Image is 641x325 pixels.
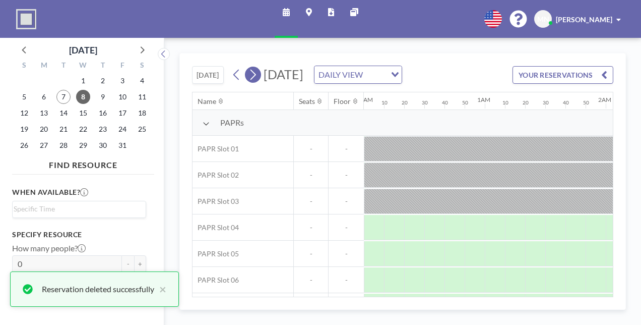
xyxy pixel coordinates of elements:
[294,144,328,153] span: -
[512,66,613,84] button: YOUR RESERVATIONS
[76,74,90,88] span: Wednesday, October 1, 2025
[598,96,611,103] div: 2AM
[134,255,146,273] button: +
[12,243,86,253] label: How many people?
[37,106,51,120] span: Monday, October 13, 2025
[583,99,589,106] div: 50
[17,138,31,152] span: Sunday, October 26, 2025
[37,122,51,136] span: Monday, October 20, 2025
[462,99,468,106] div: 50
[193,249,239,258] span: PAPR Slot 05
[334,97,351,106] div: Floor
[96,106,110,120] span: Thursday, October 16, 2025
[96,74,110,88] span: Thursday, October 2, 2025
[329,197,364,206] span: -
[135,74,149,88] span: Saturday, October 4, 2025
[192,66,224,84] button: [DATE]
[56,106,71,120] span: Tuesday, October 14, 2025
[56,138,71,152] span: Tuesday, October 28, 2025
[54,60,74,73] div: T
[299,97,315,106] div: Seats
[132,60,152,73] div: S
[193,276,239,285] span: PAPR Slot 06
[356,96,373,103] div: 12AM
[115,106,130,120] span: Friday, October 17, 2025
[115,138,130,152] span: Friday, October 31, 2025
[135,90,149,104] span: Saturday, October 11, 2025
[294,197,328,206] span: -
[14,203,140,214] input: Search for option
[12,230,146,239] h3: Specify resource
[122,255,134,273] button: -
[329,171,364,180] span: -
[69,43,97,57] div: [DATE]
[56,90,71,104] span: Tuesday, October 7, 2025
[115,122,130,136] span: Friday, October 24, 2025
[537,15,549,24] span: MN
[329,276,364,285] span: -
[314,66,402,83] div: Search for option
[96,122,110,136] span: Thursday, October 23, 2025
[366,68,385,81] input: Search for option
[56,122,71,136] span: Tuesday, October 21, 2025
[294,249,328,258] span: -
[112,60,132,73] div: F
[294,171,328,180] span: -
[543,99,549,106] div: 30
[316,68,365,81] span: DAILY VIEW
[329,144,364,153] span: -
[37,90,51,104] span: Monday, October 6, 2025
[264,67,303,82] span: [DATE]
[34,60,54,73] div: M
[193,223,239,232] span: PAPR Slot 04
[135,122,149,136] span: Saturday, October 25, 2025
[523,99,529,106] div: 20
[563,99,569,106] div: 40
[329,249,364,258] span: -
[17,106,31,120] span: Sunday, October 12, 2025
[37,138,51,152] span: Monday, October 27, 2025
[16,9,36,29] img: organization-logo
[402,99,408,106] div: 20
[115,90,130,104] span: Friday, October 10, 2025
[193,171,239,180] span: PAPR Slot 02
[76,90,90,104] span: Wednesday, October 8, 2025
[220,118,244,128] span: PAPRs
[135,106,149,120] span: Saturday, October 18, 2025
[477,96,490,103] div: 1AM
[193,144,239,153] span: PAPR Slot 01
[294,276,328,285] span: -
[42,283,154,295] div: Reservation deleted successfully
[294,223,328,232] span: -
[96,90,110,104] span: Thursday, October 9, 2025
[193,197,239,206] span: PAPR Slot 03
[76,122,90,136] span: Wednesday, October 22, 2025
[198,97,216,106] div: Name
[329,223,364,232] span: -
[76,106,90,120] span: Wednesday, October 15, 2025
[381,99,388,106] div: 10
[15,60,34,73] div: S
[556,15,612,24] span: [PERSON_NAME]
[154,283,166,295] button: close
[442,99,448,106] div: 40
[96,138,110,152] span: Thursday, October 30, 2025
[502,99,508,106] div: 10
[17,122,31,136] span: Sunday, October 19, 2025
[12,156,154,170] h4: FIND RESOURCE
[13,201,146,216] div: Search for option
[115,74,130,88] span: Friday, October 3, 2025
[17,90,31,104] span: Sunday, October 5, 2025
[74,60,93,73] div: W
[93,60,112,73] div: T
[422,99,428,106] div: 30
[76,138,90,152] span: Wednesday, October 29, 2025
